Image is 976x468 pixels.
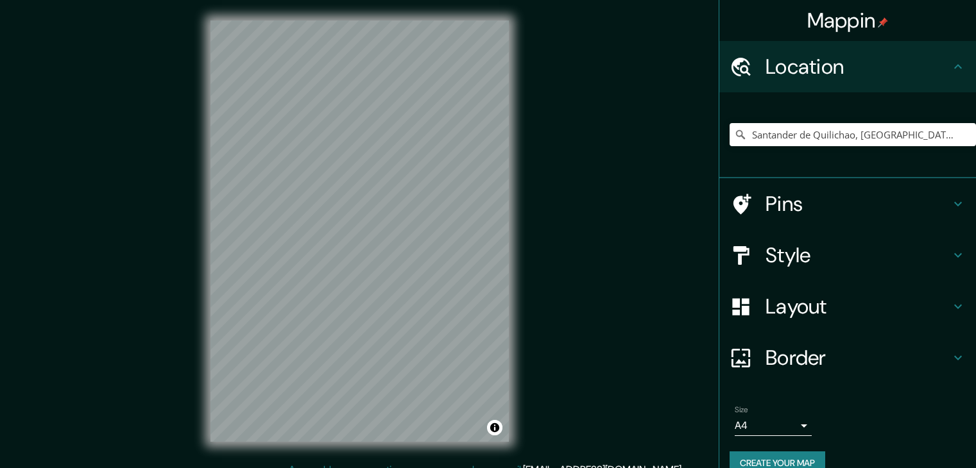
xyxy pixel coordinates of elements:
[719,41,976,92] div: Location
[719,332,976,383] div: Border
[766,242,950,268] h4: Style
[719,230,976,281] div: Style
[807,8,889,33] h4: Mappin
[766,54,950,79] h4: Location
[766,345,950,371] h4: Border
[210,21,509,442] canvas: Map
[766,294,950,319] h4: Layout
[735,415,812,436] div: A4
[719,281,976,332] div: Layout
[878,17,888,28] img: pin-icon.png
[730,123,976,146] input: Pick your city or area
[766,191,950,217] h4: Pins
[735,405,748,415] label: Size
[719,178,976,230] div: Pins
[487,420,502,435] button: Toggle attribution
